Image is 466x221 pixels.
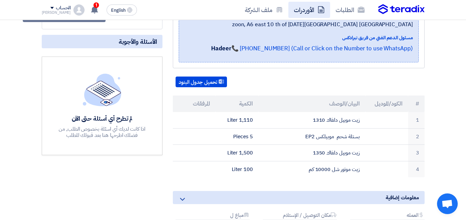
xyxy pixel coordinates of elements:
td: بستلة شحم موبيلكس EP2 [258,128,365,145]
span: معلومات إضافية [386,194,419,201]
th: الكود/الموديل [365,96,408,112]
div: اذا كانت لديك أي اسئلة بخصوص الطلب, من فضلك اطرحها هنا بعد قبولك للطلب [52,126,152,138]
td: 3 [408,145,425,161]
div: مسئول الدعم الفني من فريق تيرادكس [185,34,413,41]
a: الطلبات [330,2,370,18]
td: 4 [408,161,425,177]
td: 1,110 Liter [216,112,258,128]
div: دردشة مفتوحة [437,193,458,214]
button: تحميل جدول البنود [176,77,227,88]
td: زيت موبيل دلفاك 1310 [258,112,365,128]
div: لم تطرح أي أسئلة حتى الآن [52,114,152,122]
span: الأسئلة والأجوبة [119,38,157,46]
th: البيان/الوصف [258,96,365,112]
a: 📞 [PHONE_NUMBER] (Call or Click on the Number to use WhatsApp) [231,44,413,53]
button: English [107,4,137,16]
img: empty_state_list.svg [83,73,121,106]
span: 1 [93,2,99,8]
div: الحساب [56,5,71,11]
th: # [408,96,425,112]
span: [GEOGRAPHIC_DATA], [GEOGRAPHIC_DATA] (EN) ,3rd industrial zoon, A6 east 10 th of [DATE][GEOGRAPHI... [185,12,413,29]
img: Teradix logo [378,4,425,14]
td: 1,500 Liter [216,145,258,161]
th: المرفقات [173,96,216,112]
td: 1 [408,112,425,128]
div: العمله [350,212,424,220]
td: زيت موتور شل 10000 كم [258,161,365,177]
td: زيت موبيل دلفاك 1350 [258,145,365,161]
a: ملف الشركة [239,2,288,18]
td: 5 Pieces [216,128,258,145]
div: مباع ل [176,212,250,220]
strong: Hadeer [211,44,231,53]
span: English [111,8,126,13]
td: 100 Liter [216,161,258,177]
img: profile_test.png [73,4,85,16]
th: الكمية [216,96,258,112]
div: مكان التوصيل / الإستلام [263,212,337,220]
a: الأوردرات [288,2,330,18]
div: [PERSON_NAME] [42,11,71,14]
td: 2 [408,128,425,145]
